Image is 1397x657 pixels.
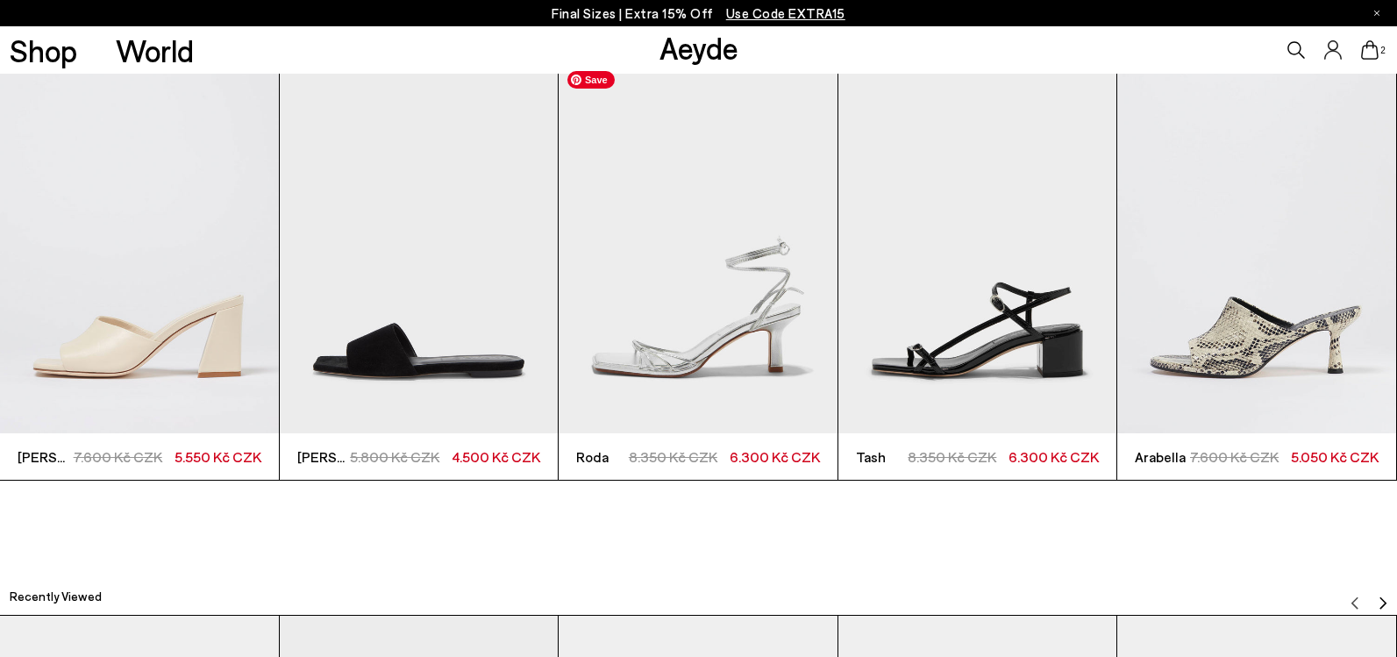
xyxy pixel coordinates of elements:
span: 5.800 Kč CZK [350,448,439,465]
img: svg%3E [1376,596,1390,610]
span: 2 [1379,46,1387,55]
span: 5.050 Kč CZK [1291,448,1379,465]
span: [PERSON_NAME] [297,446,351,468]
p: Final Sizes | Extra 15% Off [552,3,845,25]
span: 8.350 Kč CZK [908,448,996,465]
div: 5 / 6 [1117,61,1397,482]
span: 7.600 Kč CZK [74,448,162,465]
img: svg%3E [1348,596,1362,610]
span: Save [567,71,615,89]
span: Roda [576,446,629,468]
a: Shop [10,35,77,66]
a: World [116,35,194,66]
button: Next slide [1376,583,1390,610]
img: Roda Leather Lace-Up Sandals [559,62,837,433]
span: Navigate to /collections/ss25-final-sizes [726,5,845,21]
span: 5.550 Kč CZK [175,448,261,465]
div: 4 / 6 [838,61,1118,482]
img: Tash Leather Sandals [838,62,1117,433]
a: Roda 8.350 Kč CZK 6.300 Kč CZK [559,62,837,481]
span: [PERSON_NAME] [18,446,74,468]
span: Arabella [1135,446,1190,468]
div: 2 / 6 [280,61,560,482]
img: Anna Suede Sandals [280,62,559,433]
div: 3 / 6 [559,61,838,482]
span: 6.300 Kč CZK [730,448,820,465]
a: Arabella 7.600 Kč CZK 5.050 Kč CZK [1117,62,1396,481]
span: Tash [856,446,909,468]
span: 6.300 Kč CZK [1009,448,1099,465]
a: Tash 8.350 Kč CZK 6.300 Kč CZK [838,62,1117,481]
span: 7.600 Kč CZK [1190,448,1279,465]
a: Aeyde [659,29,738,66]
a: 2 [1361,40,1379,60]
h2: Recently Viewed [10,588,102,605]
button: Previous slide [1348,583,1362,610]
span: 4.500 Kč CZK [452,448,540,465]
img: Arabella Leather Sandals [1117,62,1396,433]
span: 8.350 Kč CZK [629,448,717,465]
a: [PERSON_NAME] 5.800 Kč CZK 4.500 Kč CZK [280,62,559,481]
